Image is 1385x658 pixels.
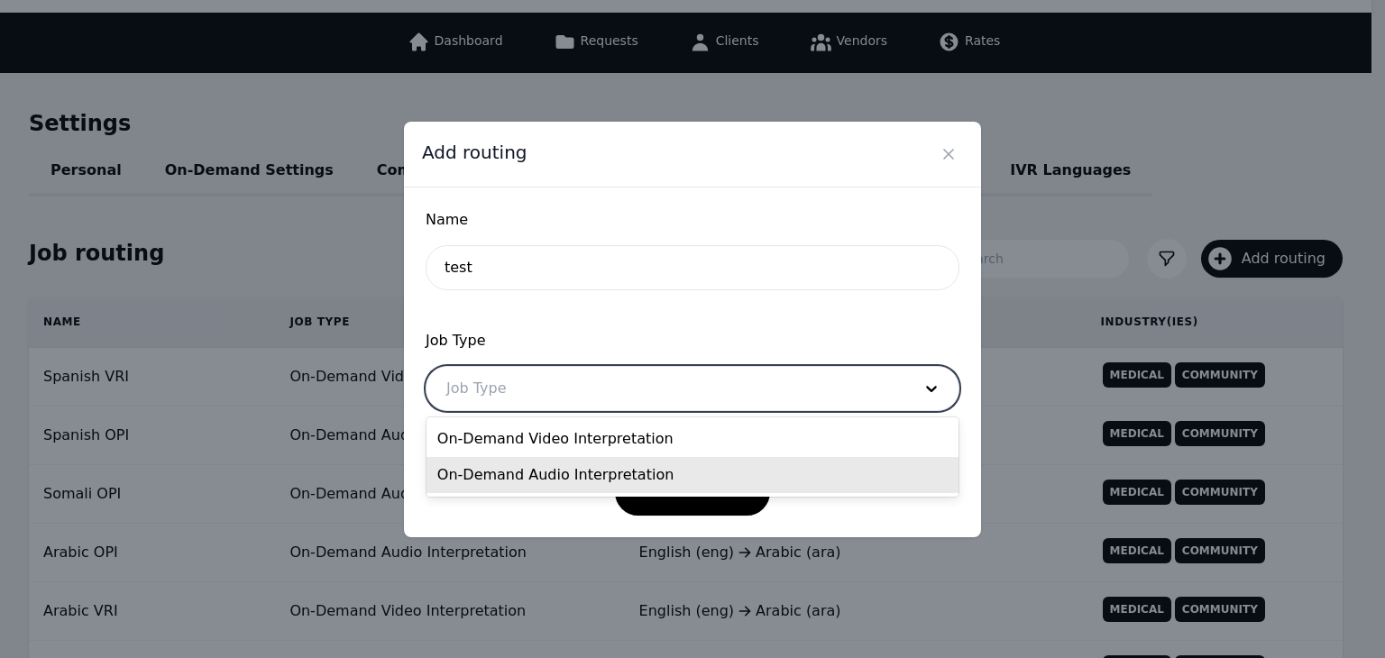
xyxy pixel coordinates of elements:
div: On-Demand Video Interpretation [427,421,958,457]
input: Enter name [426,245,959,290]
span: Add routing [422,140,527,165]
span: Name [426,209,959,231]
span: Job Type [426,330,959,352]
button: Close [934,140,963,169]
div: On-Demand Audio Interpretation [427,457,958,493]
